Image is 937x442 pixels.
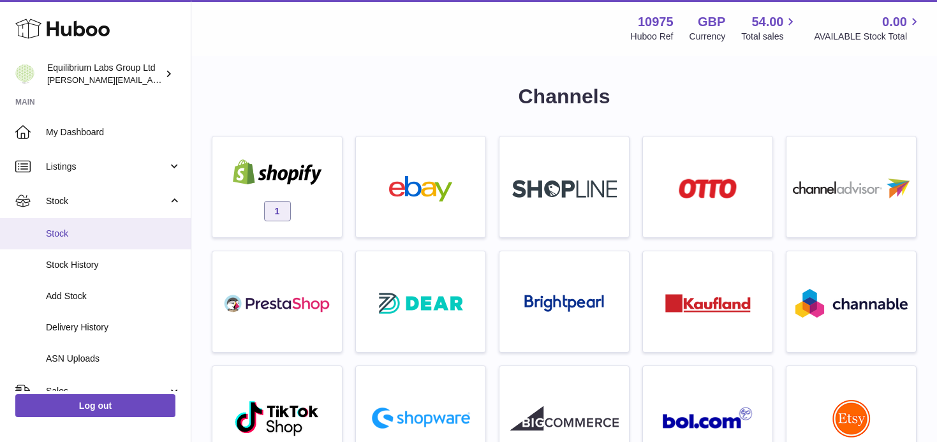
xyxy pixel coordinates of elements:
[638,13,674,31] strong: 10975
[741,31,798,43] span: Total sales
[751,13,783,31] span: 54.00
[814,31,922,43] span: AVAILABLE Stock Total
[698,13,725,31] strong: GBP
[219,143,336,231] a: shopify 1
[46,161,168,173] span: Listings
[510,406,619,431] img: roseta-bigcommerce
[524,295,604,313] img: roseta-brightpearl
[47,62,162,86] div: Equilibrium Labs Group Ltd
[362,258,479,346] a: roseta-dear
[814,13,922,43] a: 0.00 AVAILABLE Stock Total
[741,13,798,43] a: 54.00 Total sales
[223,159,332,185] img: shopify
[663,407,753,429] img: roseta-bol
[46,321,181,334] span: Delivery History
[46,195,168,207] span: Stock
[367,176,475,202] img: ebay
[649,143,766,231] a: roseta-otto
[46,126,181,138] span: My Dashboard
[882,13,907,31] span: 0.00
[679,179,737,198] img: roseta-otto
[46,228,181,240] span: Stock
[793,179,910,198] img: roseta-channel-advisor
[362,143,479,231] a: ebay
[15,394,175,417] a: Log out
[223,291,332,316] img: roseta-prestashop
[46,385,168,397] span: Sales
[832,399,871,438] img: roseta-etsy
[367,402,475,434] img: roseta-shopware
[212,83,917,110] h1: Channels
[46,290,181,302] span: Add Stock
[649,258,766,346] a: roseta-kaufland
[47,75,256,85] span: [PERSON_NAME][EMAIL_ADDRESS][DOMAIN_NAME]
[631,31,674,43] div: Huboo Ref
[15,64,34,84] img: h.woodrow@theliverclinic.com
[690,31,726,43] div: Currency
[793,258,910,346] a: roseta-channable
[219,258,336,346] a: roseta-prestashop
[793,143,910,231] a: roseta-channel-advisor
[795,289,908,318] img: roseta-channable
[665,294,751,313] img: roseta-kaufland
[264,201,291,221] span: 1
[46,259,181,271] span: Stock History
[46,353,181,365] span: ASN Uploads
[506,143,623,231] a: roseta-shopline
[375,289,467,318] img: roseta-dear
[506,258,623,346] a: roseta-brightpearl
[234,400,320,437] img: roseta-tiktokshop
[512,180,617,198] img: roseta-shopline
